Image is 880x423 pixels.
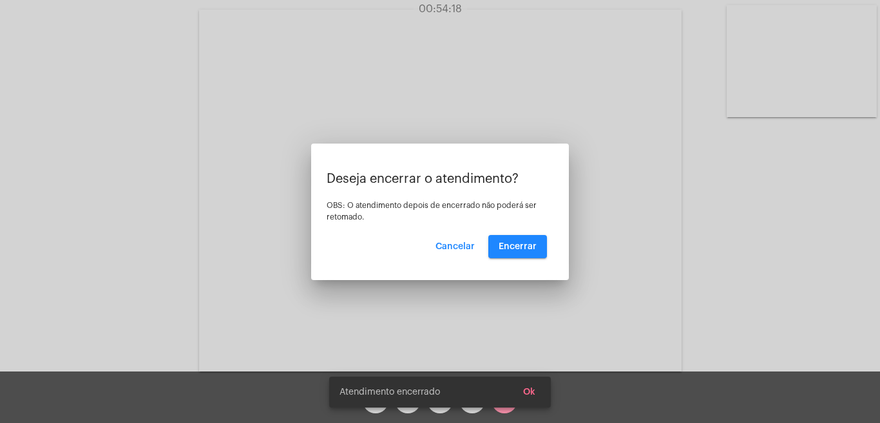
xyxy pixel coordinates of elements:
button: Cancelar [425,235,485,258]
span: Cancelar [435,242,475,251]
span: Atendimento encerrado [340,386,440,399]
button: Encerrar [488,235,547,258]
span: Encerrar [499,242,537,251]
span: OBS: O atendimento depois de encerrado não poderá ser retomado. [327,202,537,221]
span: 00:54:18 [419,4,462,14]
span: Ok [523,388,535,397]
p: Deseja encerrar o atendimento? [327,172,553,186]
